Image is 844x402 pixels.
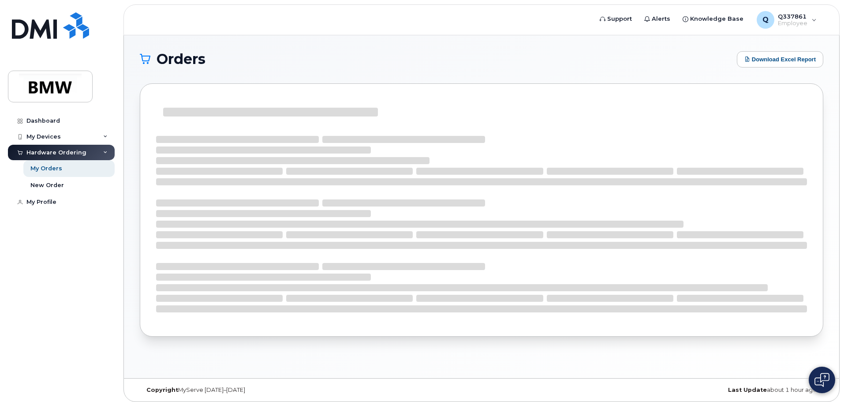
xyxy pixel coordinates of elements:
strong: Last Update [728,387,767,393]
button: Download Excel Report [737,51,823,68]
img: Open chat [814,373,829,387]
div: about 1 hour ago [595,387,823,394]
span: Orders [157,53,205,66]
div: MyServe [DATE]–[DATE] [140,387,368,394]
strong: Copyright [146,387,178,393]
